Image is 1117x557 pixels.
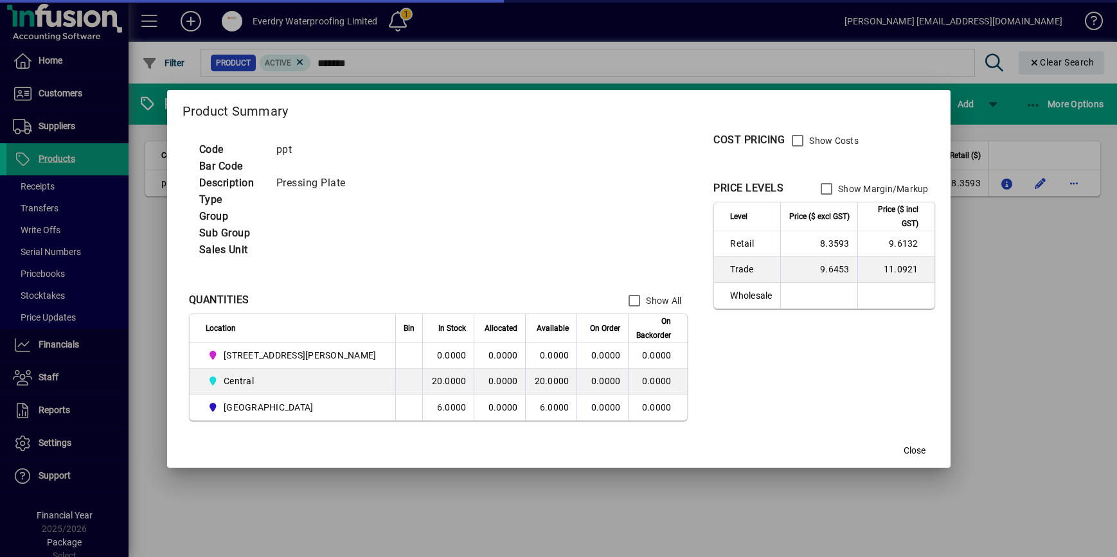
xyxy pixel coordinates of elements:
span: 0.0000 [591,402,621,412]
span: Retail [730,237,772,250]
span: [GEOGRAPHIC_DATA] [224,401,313,414]
span: Trade [730,263,772,276]
div: QUANTITIES [189,292,249,308]
span: Price ($ excl GST) [789,209,850,224]
td: 0.0000 [422,343,474,369]
span: 0.0000 [591,350,621,360]
span: Allocated [485,321,517,335]
span: Bin [404,321,415,335]
td: Sub Group [193,225,270,242]
span: Central [206,373,382,389]
td: 0.0000 [525,343,576,369]
td: Pressing Plate [270,175,361,191]
span: Close [904,444,925,457]
span: Available [537,321,569,335]
button: Close [894,439,935,463]
span: Price ($ incl GST) [866,202,918,231]
span: Level [730,209,747,224]
td: 0.0000 [474,343,525,369]
span: In Stock [438,321,466,335]
span: On Backorder [636,314,671,342]
td: ppt [270,141,361,158]
td: Type [193,191,270,208]
td: Bar Code [193,158,270,175]
span: 0.0000 [591,376,621,386]
label: Show All [643,294,681,307]
td: 0.0000 [628,394,687,420]
td: 0.0000 [474,394,525,420]
td: Description [193,175,270,191]
td: 9.6132 [857,231,934,257]
td: Group [193,208,270,225]
div: PRICE LEVELS [713,181,783,196]
span: Wholesale [730,289,772,302]
span: Location [206,321,236,335]
label: Show Costs [807,134,859,147]
td: 0.0000 [628,369,687,394]
span: Queenstown [206,400,382,415]
td: 6.0000 [525,394,576,420]
td: 20.0000 [525,369,576,394]
td: 8.3593 [780,231,857,257]
td: Sales Unit [193,242,270,258]
div: COST PRICING [713,132,785,148]
span: Central [224,375,254,387]
td: 9.6453 [780,257,857,283]
span: [STREET_ADDRESS][PERSON_NAME] [224,349,376,362]
td: 0.0000 [628,343,687,369]
td: 20.0000 [422,369,474,394]
h2: Product Summary [167,90,951,127]
label: Show Margin/Markup [836,182,929,195]
td: Code [193,141,270,158]
span: On Order [590,321,620,335]
td: 6.0000 [422,394,474,420]
td: 11.0921 [857,257,934,283]
span: 14 Tanya Street [206,348,382,363]
td: 0.0000 [474,369,525,394]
